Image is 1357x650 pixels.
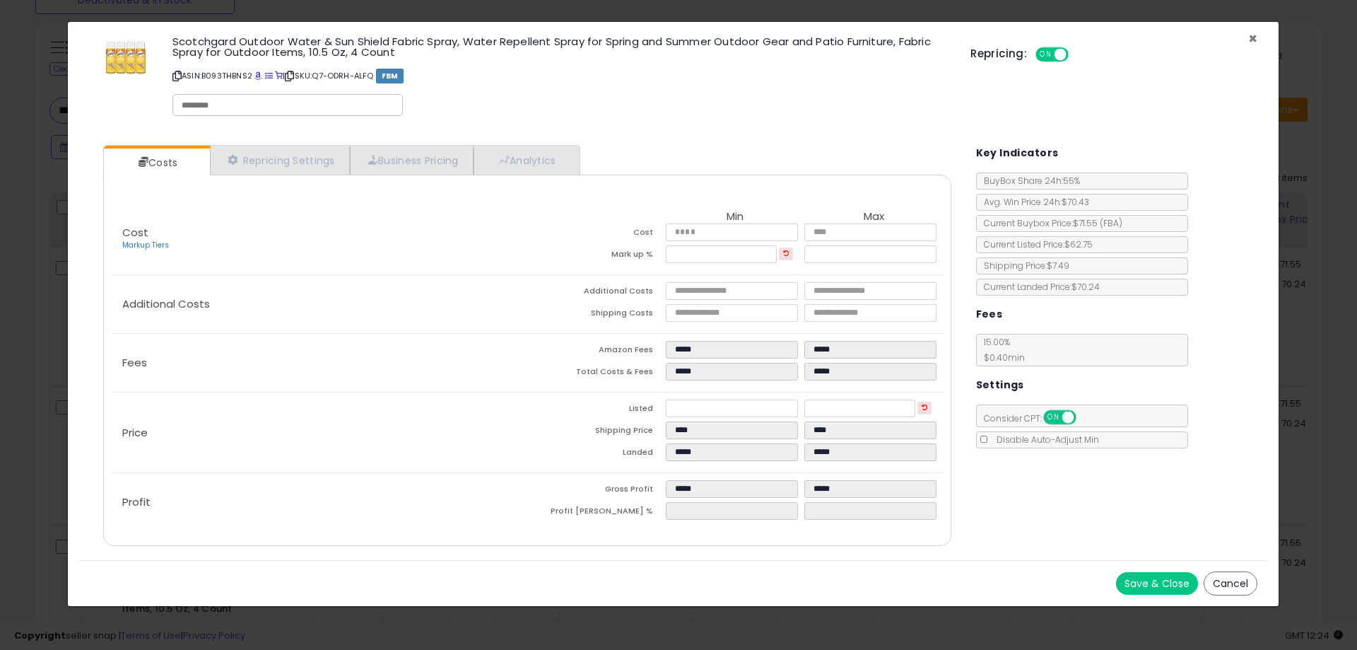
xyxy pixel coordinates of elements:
[210,146,350,175] a: Repricing Settings
[977,175,1080,187] span: BuyBox Share 24h: 55%
[527,224,666,245] td: Cost
[275,70,283,81] a: Your listing only
[527,400,666,422] td: Listed
[254,70,262,81] a: BuyBox page
[989,434,1099,446] span: Disable Auto-Adjust Min
[976,144,1059,162] h5: Key Indicators
[977,281,1100,293] span: Current Landed Price: $70.24
[172,64,949,87] p: ASIN: B093THBNS2 | SKU: Q7-ODRH-ALFQ
[1073,217,1122,229] span: $71.55
[172,36,949,57] h3: Scotchgard Outdoor Water & Sun Shield Fabric Spray, Water Repellent Spray for Spring and Summer O...
[1045,412,1062,424] span: ON
[474,146,578,175] a: Analytics
[527,363,666,385] td: Total Costs & Fees
[527,502,666,524] td: Profit [PERSON_NAME] %
[527,443,666,465] td: Landed
[111,427,527,439] p: Price
[976,376,1024,394] h5: Settings
[265,70,273,81] a: All offer listings
[1100,217,1122,229] span: ( FBA )
[977,260,1069,272] span: Shipping Price: $7.49
[977,412,1095,424] span: Consider CPT:
[977,336,1025,364] span: 15.00 %
[111,497,527,508] p: Profit
[527,282,666,304] td: Additional Costs
[977,196,1089,208] span: Avg. Win Price 24h: $70.43
[977,238,1093,250] span: Current Listed Price: $62.75
[970,48,1027,59] h5: Repricing:
[666,211,804,224] th: Min
[111,227,527,251] p: Cost
[1248,28,1257,49] span: ×
[111,357,527,368] p: Fees
[1116,572,1198,595] button: Save & Close
[977,217,1122,229] span: Current Buybox Price:
[122,240,169,250] a: Markup Tiers
[527,304,666,326] td: Shipping Costs
[1204,571,1257,596] button: Cancel
[527,245,666,267] td: Mark up %
[104,149,208,177] a: Costs
[111,298,527,310] p: Additional Costs
[527,480,666,502] td: Gross Profit
[1067,49,1089,61] span: OFF
[350,146,474,175] a: Business Pricing
[1037,49,1055,61] span: ON
[105,36,147,79] img: 51K1Ryl0GZL._SL60_.jpg
[1074,412,1096,424] span: OFF
[376,69,404,83] span: FBM
[527,341,666,363] td: Amazon Fees
[976,306,1003,323] h5: Fees
[977,352,1025,364] span: $0.40 min
[804,211,943,224] th: Max
[527,422,666,443] td: Shipping Price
